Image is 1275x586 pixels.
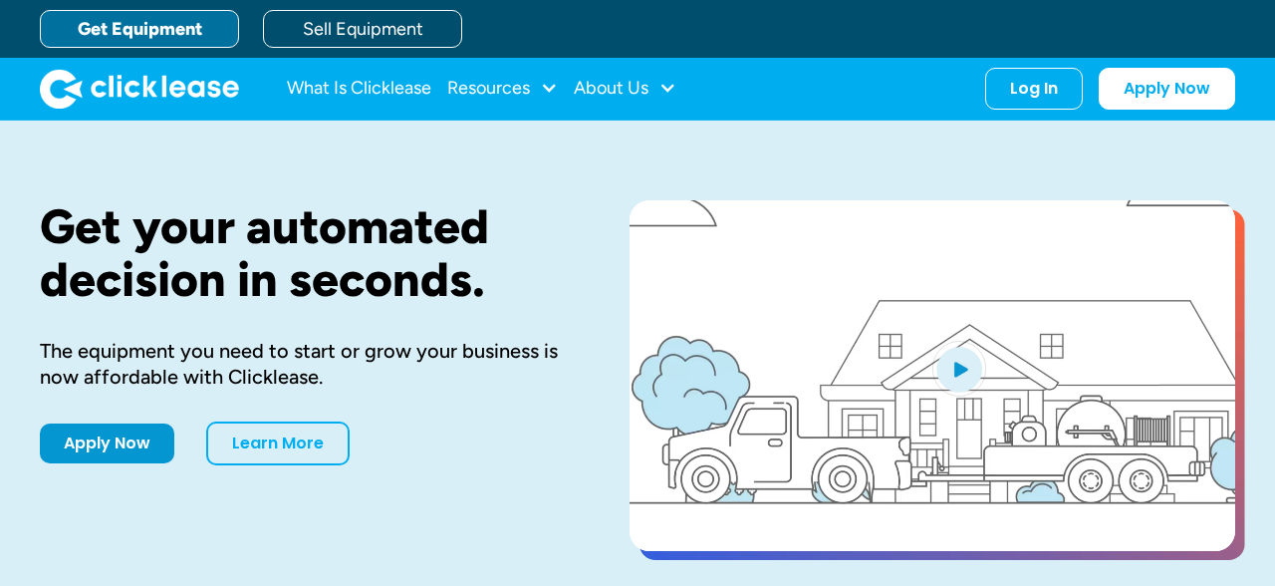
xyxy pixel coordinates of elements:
[40,69,239,109] img: Clicklease logo
[287,69,431,109] a: What Is Clicklease
[206,422,350,465] a: Learn More
[1010,79,1058,99] div: Log In
[40,69,239,109] a: home
[40,200,566,306] h1: Get your automated decision in seconds.
[40,10,239,48] a: Get Equipment
[630,200,1235,551] a: open lightbox
[1099,68,1235,110] a: Apply Now
[40,424,174,463] a: Apply Now
[40,338,566,390] div: The equipment you need to start or grow your business is now affordable with Clicklease.
[263,10,462,48] a: Sell Equipment
[574,69,676,109] div: About Us
[447,69,558,109] div: Resources
[932,341,986,397] img: Blue play button logo on a light blue circular background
